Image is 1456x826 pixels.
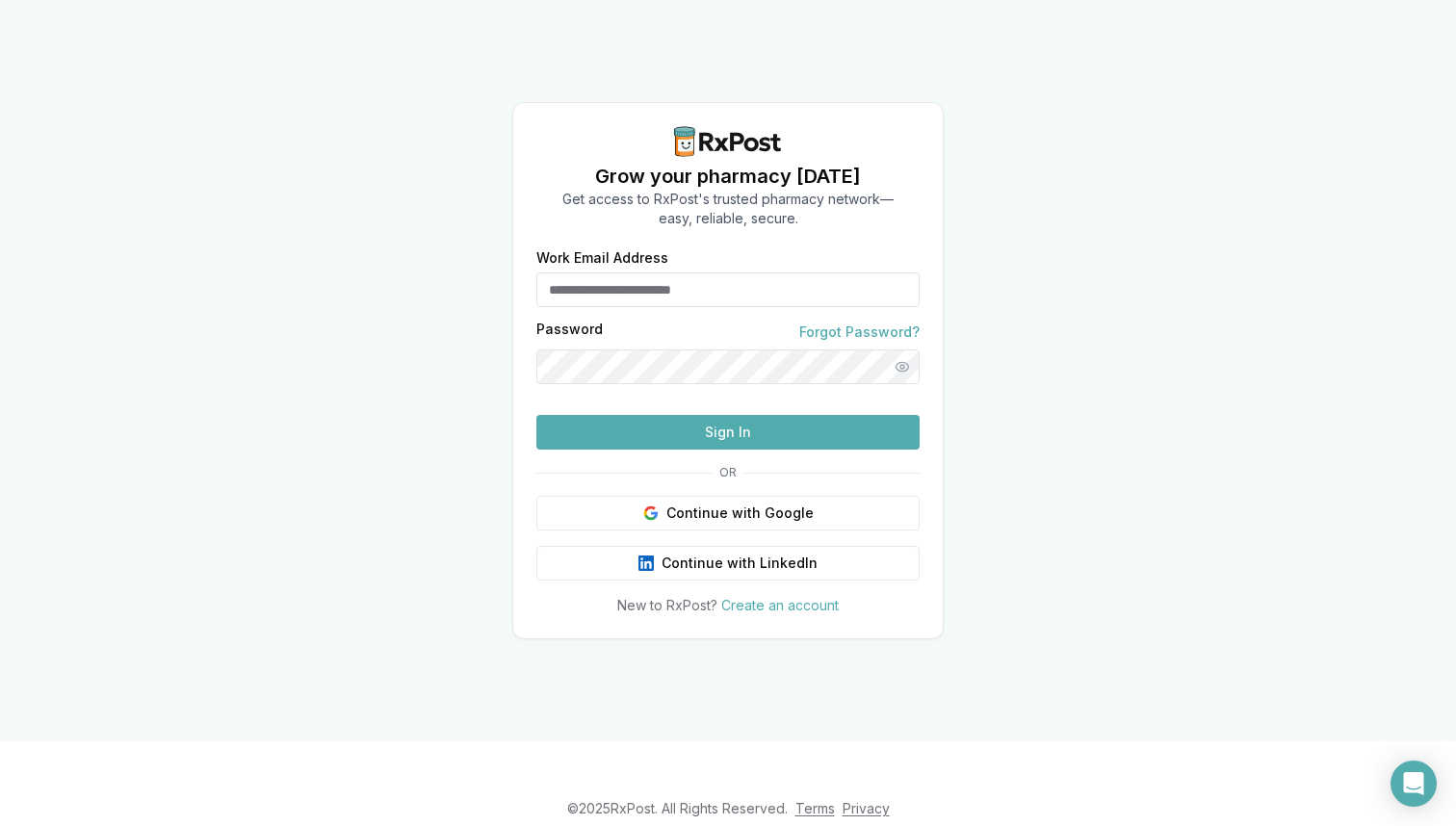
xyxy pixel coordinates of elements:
a: Forgot Password? [799,323,920,342]
div: Open Intercom Messenger [1391,761,1437,807]
img: LinkedIn [638,555,654,571]
p: Get access to RxPost's trusted pharmacy network— easy, reliable, secure. [562,190,894,228]
h1: Grow your pharmacy [DATE] [562,163,894,190]
img: Google [643,505,659,521]
span: New to RxPost? [617,597,717,613]
button: Continue with Google [536,496,920,530]
a: Create an account [721,597,839,613]
img: RxPost Logo [666,126,790,157]
button: Show password [885,349,920,384]
a: Terms [795,800,835,816]
label: Work Email Address [536,251,920,265]
button: Sign In [536,415,920,450]
button: Continue with LinkedIn [536,546,920,581]
span: OR [712,465,744,480]
a: Privacy [843,800,890,816]
label: Password [536,323,603,342]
